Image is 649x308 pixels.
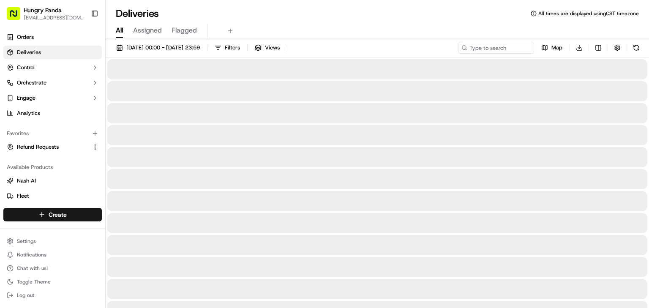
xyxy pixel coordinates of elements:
span: Nash AI [17,177,36,185]
button: Fleet [3,189,102,203]
button: Filters [211,42,244,54]
a: Refund Requests [7,143,88,151]
span: Log out [17,292,34,299]
button: [DATE] 00:00 - [DATE] 23:59 [112,42,204,54]
span: Filters [225,44,240,52]
span: Chat with us! [17,265,48,272]
span: Map [551,44,562,52]
span: Engage [17,94,35,102]
button: Refresh [630,42,642,54]
a: Nash AI [7,177,98,185]
span: Refund Requests [17,143,59,151]
button: Orchestrate [3,76,102,90]
span: Analytics [17,109,40,117]
button: Chat with us! [3,262,102,274]
div: Favorites [3,127,102,140]
span: [DATE] 00:00 - [DATE] 23:59 [126,44,200,52]
span: Assigned [133,25,162,35]
span: Flagged [172,25,197,35]
button: Toggle Theme [3,276,102,288]
a: Analytics [3,106,102,120]
span: Orders [17,33,34,41]
button: Nash AI [3,174,102,188]
span: Control [17,64,35,71]
span: Settings [17,238,36,245]
h1: Deliveries [116,7,159,20]
button: [EMAIL_ADDRESS][DOMAIN_NAME] [24,14,84,21]
button: Log out [3,289,102,301]
div: Available Products [3,161,102,174]
button: Views [251,42,284,54]
button: Map [537,42,566,54]
input: Type to search [458,42,534,54]
span: Orchestrate [17,79,46,87]
button: Hungry Panda[EMAIL_ADDRESS][DOMAIN_NAME] [3,3,87,24]
button: Settings [3,235,102,247]
span: Notifications [17,251,46,258]
span: Create [49,210,67,219]
button: Refund Requests [3,140,102,154]
button: Engage [3,91,102,105]
span: Fleet [17,192,29,200]
a: Orders [3,30,102,44]
a: Deliveries [3,46,102,59]
button: Hungry Panda [24,6,62,14]
button: Notifications [3,249,102,261]
span: Deliveries [17,49,41,56]
span: All times are displayed using CST timezone [538,10,639,17]
button: Create [3,208,102,221]
button: Control [3,61,102,74]
span: All [116,25,123,35]
a: Fleet [7,192,98,200]
span: Views [265,44,280,52]
span: Toggle Theme [17,278,51,285]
